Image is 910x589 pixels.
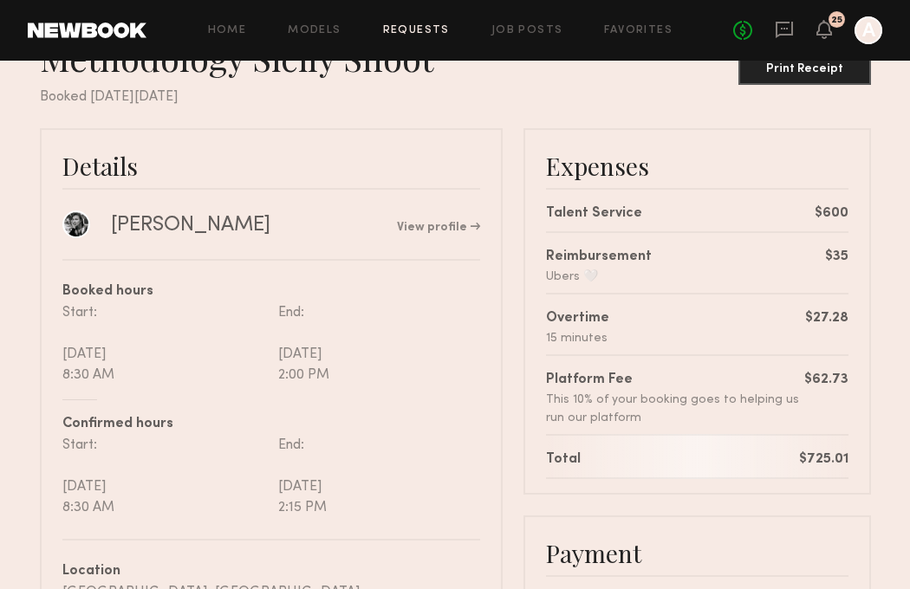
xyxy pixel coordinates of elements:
[40,87,871,107] div: Booked [DATE][DATE]
[604,25,673,36] a: Favorites
[383,25,450,36] a: Requests
[62,435,271,518] div: Start: [DATE] 8:30 AM
[546,268,652,286] div: Ubers 🤍
[546,370,804,391] div: Platform Fee
[855,16,882,44] a: A
[805,308,848,329] div: $27.28
[546,538,848,568] div: Payment
[62,302,271,385] div: Start: [DATE] 8:30 AM
[546,391,804,427] div: This 10% of your booking goes to helping us run our platform
[208,25,247,36] a: Home
[546,329,609,347] div: 15 minutes
[271,435,480,518] div: End: [DATE] 2:15 PM
[62,282,480,302] div: Booked hours
[825,247,848,268] div: $35
[62,561,480,582] div: Location
[271,302,480,385] div: End: [DATE] 2:00 PM
[546,247,652,268] div: Reimbursement
[804,370,848,391] div: $62.73
[62,414,480,435] div: Confirmed hours
[745,63,864,75] div: Print Receipt
[491,25,563,36] a: Job Posts
[799,450,848,470] div: $725.01
[831,16,842,25] div: 25
[546,450,581,470] div: Total
[546,151,848,181] div: Expenses
[815,204,848,224] div: $600
[546,308,609,329] div: Overtime
[397,222,480,234] a: View profile
[62,151,480,181] div: Details
[111,212,270,238] div: [PERSON_NAME]
[546,204,642,224] div: Talent Service
[288,25,341,36] a: Models
[738,50,871,85] button: Print Receipt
